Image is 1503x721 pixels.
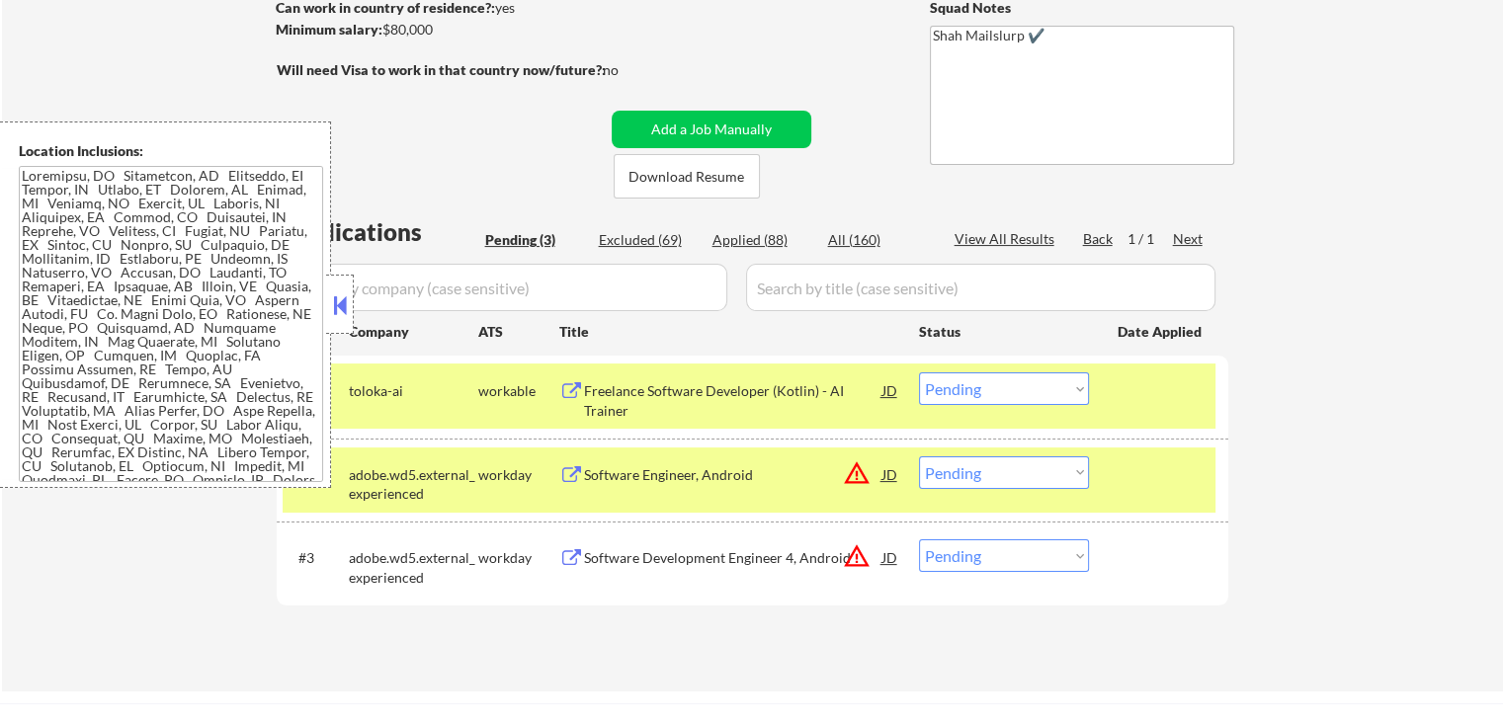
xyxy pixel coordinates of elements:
div: $80,000 [276,20,605,40]
button: warning_amber [843,459,871,487]
div: adobe.wd5.external_experienced [349,465,478,504]
div: JD [880,539,900,575]
div: Next [1173,229,1205,249]
div: ATS [478,322,559,342]
div: no [603,60,659,80]
div: Applications [283,220,478,244]
input: Search by company (case sensitive) [283,264,727,311]
div: #3 [298,548,333,568]
div: Applied (88) [712,230,811,250]
div: Location Inclusions: [19,141,323,161]
div: Company [349,322,478,342]
div: View All Results [955,229,1060,249]
strong: Will need Visa to work in that country now/future?: [277,61,606,78]
div: Pending (3) [485,230,584,250]
div: workable [478,381,559,401]
div: Title [559,322,900,342]
input: Search by title (case sensitive) [746,264,1215,311]
button: Download Resume [614,154,760,199]
div: Date Applied [1118,322,1205,342]
button: warning_amber [843,542,871,570]
div: JD [880,372,900,408]
div: Software Engineer, Android [584,465,882,485]
div: adobe.wd5.external_experienced [349,548,478,587]
div: Status [919,313,1089,349]
div: All (160) [828,230,927,250]
button: Add a Job Manually [612,111,811,148]
div: workday [478,548,559,568]
div: toloka-ai [349,381,478,401]
strong: Minimum salary: [276,21,382,38]
div: Freelance Software Developer (Kotlin) - AI Trainer [584,381,882,420]
div: workday [478,465,559,485]
div: JD [880,456,900,492]
div: Excluded (69) [599,230,698,250]
div: 1 / 1 [1127,229,1173,249]
div: Back [1083,229,1115,249]
div: Software Development Engineer 4, Android [584,548,882,568]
